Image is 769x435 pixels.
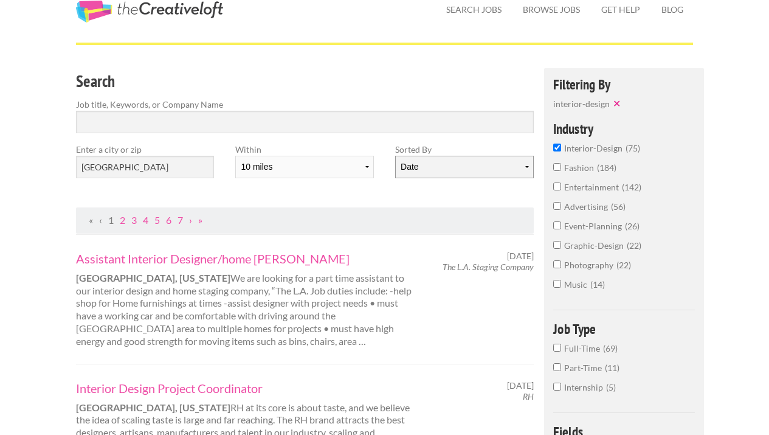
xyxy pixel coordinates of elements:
[564,143,626,153] span: interior-design
[131,214,137,226] a: Page 3
[553,77,695,91] h4: Filtering By
[553,280,561,288] input: music14
[553,363,561,371] input: Part-Time11
[553,122,695,136] h4: Industry
[76,380,414,396] a: Interior Design Project Coordinator
[189,214,192,226] a: Next Page
[76,251,414,266] a: Assistant Interior Designer/home [PERSON_NAME]
[553,221,561,229] input: event-planning26
[395,143,533,156] label: Sorted By
[154,214,160,226] a: Page 5
[590,279,605,290] span: 14
[76,111,534,133] input: Search
[178,214,183,226] a: Page 7
[553,260,561,268] input: photography22
[76,1,223,23] a: The Creative Loft
[564,201,611,212] span: advertising
[395,156,533,178] select: Sort results by
[553,144,561,151] input: interior-design75
[564,260,616,270] span: photography
[166,214,171,226] a: Page 6
[564,221,625,231] span: event-planning
[597,162,616,173] span: 184
[553,202,561,210] input: advertising56
[76,98,534,111] label: Job title, Keywords, or Company Name
[603,343,618,353] span: 69
[76,70,534,93] h3: Search
[564,343,603,353] span: Full-Time
[198,214,202,226] a: Last Page, Page 8
[611,201,626,212] span: 56
[108,214,114,226] a: Page 1
[553,241,561,249] input: graphic-design22
[553,322,695,336] h4: Job Type
[553,383,561,391] input: Internship5
[235,143,373,156] label: Within
[66,251,425,348] div: We are looking for a part time assistant to our interior design and home staging company, “The L....
[606,382,616,392] span: 5
[610,97,627,110] button: ✕
[625,221,640,231] span: 26
[626,143,640,153] span: 75
[523,391,534,402] em: RH
[120,214,125,226] a: Page 2
[564,240,627,251] span: graphic-design
[564,182,622,192] span: entertainment
[564,279,590,290] span: music
[553,163,561,171] input: fashion184
[564,363,605,373] span: Part-Time
[143,214,148,226] a: Page 4
[564,162,597,173] span: fashion
[443,262,534,272] em: The L.A. Staging Company
[553,344,561,352] input: Full-Time69
[76,143,214,156] label: Enter a city or zip
[564,382,606,392] span: Internship
[507,380,534,391] span: [DATE]
[622,182,641,192] span: 142
[627,240,641,251] span: 22
[76,402,230,413] strong: [GEOGRAPHIC_DATA], [US_STATE]
[99,214,102,226] span: Previous Page
[89,214,93,226] span: First Page
[553,99,610,109] span: interior-design
[553,183,561,190] input: entertainment142
[76,272,230,284] strong: [GEOGRAPHIC_DATA], [US_STATE]
[616,260,631,270] span: 22
[605,363,619,373] span: 11
[507,251,534,262] span: [DATE]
